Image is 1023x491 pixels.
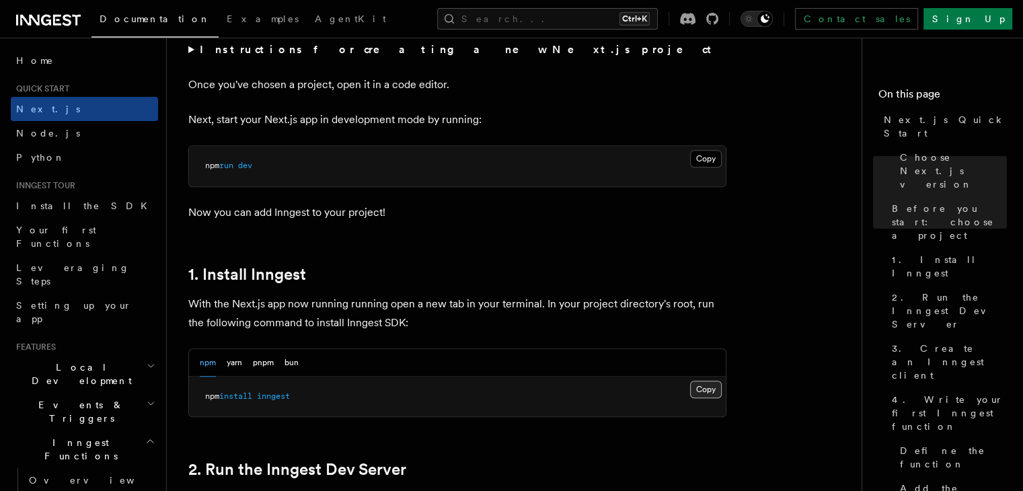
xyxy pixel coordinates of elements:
span: Quick start [11,83,69,94]
a: 1. Install Inngest [188,265,306,284]
span: Examples [227,13,299,24]
button: Local Development [11,355,158,393]
a: 4. Write your first Inngest function [886,387,1007,439]
span: Next.js Quick Start [884,113,1007,140]
a: Sign Up [923,8,1012,30]
span: Leveraging Steps [16,262,130,287]
button: yarn [227,349,242,377]
span: Home [16,54,54,67]
span: Next.js [16,104,80,114]
button: Toggle dark mode [741,11,773,27]
span: Local Development [11,361,147,387]
a: Contact sales [795,8,918,30]
span: Node.js [16,128,80,139]
button: Copy [690,150,722,167]
a: Python [11,145,158,169]
span: 3. Create an Inngest client [892,342,1007,382]
a: Next.js [11,97,158,121]
span: Python [16,152,65,163]
button: Search...Ctrl+K [437,8,658,30]
span: Install the SDK [16,200,155,211]
a: Choose Next.js version [895,145,1007,196]
p: Once you've chosen a project, open it in a code editor. [188,75,726,94]
span: Choose Next.js version [900,151,1007,191]
a: Setting up your app [11,293,158,331]
span: 1. Install Inngest [892,253,1007,280]
p: Next, start your Next.js app in development mode by running: [188,110,726,129]
a: AgentKit [307,4,394,36]
strong: Instructions for creating a new Next.js project [200,43,717,56]
summary: Instructions for creating a new Next.js project [188,40,726,59]
a: Node.js [11,121,158,145]
a: Next.js Quick Start [878,108,1007,145]
span: Inngest Functions [11,436,145,463]
span: Setting up your app [16,300,132,324]
p: With the Next.js app now running running open a new tab in your terminal. In your project directo... [188,295,726,332]
span: 4. Write your first Inngest function [892,393,1007,433]
a: Your first Functions [11,218,158,256]
a: Home [11,48,158,73]
span: Inngest tour [11,180,75,191]
a: Examples [219,4,307,36]
button: Copy [690,381,722,398]
span: Documentation [100,13,211,24]
span: Define the function [900,444,1007,471]
span: Before you start: choose a project [892,202,1007,242]
a: Documentation [91,4,219,38]
button: Events & Triggers [11,393,158,430]
span: 2. Run the Inngest Dev Server [892,291,1007,331]
button: npm [200,349,216,377]
span: install [219,391,252,401]
a: Leveraging Steps [11,256,158,293]
a: 1. Install Inngest [886,248,1007,285]
span: Features [11,342,56,352]
a: 2. Run the Inngest Dev Server [886,285,1007,336]
span: inngest [257,391,290,401]
span: Your first Functions [16,225,96,249]
span: Events & Triggers [11,398,147,425]
span: npm [205,391,219,401]
span: AgentKit [315,13,386,24]
a: Define the function [895,439,1007,476]
h4: On this page [878,86,1007,108]
p: Now you can add Inngest to your project! [188,203,726,222]
button: pnpm [253,349,274,377]
button: Inngest Functions [11,430,158,468]
a: 3. Create an Inngest client [886,336,1007,387]
span: dev [238,161,252,170]
kbd: Ctrl+K [619,12,650,26]
span: npm [205,161,219,170]
a: 2. Run the Inngest Dev Server [188,460,406,479]
a: Before you start: choose a project [886,196,1007,248]
span: run [219,161,233,170]
span: Overview [29,475,167,486]
a: Install the SDK [11,194,158,218]
button: bun [285,349,299,377]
